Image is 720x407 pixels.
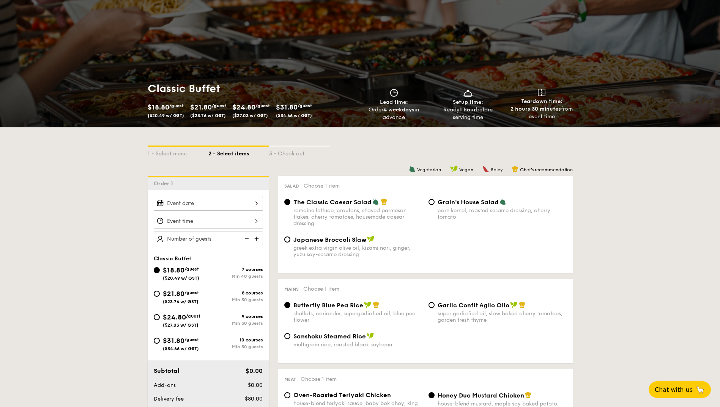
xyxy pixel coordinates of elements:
span: ($23.76 w/ GST) [190,113,226,118]
span: ($23.76 w/ GST) [163,299,199,304]
span: $21.80 [190,103,212,111]
span: $24.80 [163,313,186,321]
span: ($27.03 w/ GST) [163,322,199,328]
div: Min 30 guests [208,344,263,349]
div: Min 40 guests [208,274,263,279]
div: multigrain rice, roasted black soybean [293,341,422,348]
span: Garlic Confit Aglio Olio [438,302,509,309]
span: Chat with us [655,386,693,393]
input: Japanese Broccoli Slawgreek extra virgin olive oil, kizami nori, ginger, yuzu soy-sesame dressing [284,236,290,243]
span: Choose 1 item [301,376,337,382]
img: icon-reduce.1d2dbef1.svg [240,232,252,246]
img: icon-vegan.f8ff3823.svg [450,166,458,172]
span: /guest [298,103,312,108]
span: $80.00 [245,396,263,402]
span: Choose 1 item [304,183,340,189]
div: Min 30 guests [208,297,263,302]
div: 9 courses [208,314,263,319]
input: Oven-Roasted Teriyaki Chickenhouse-blend teriyaki sauce, baby bok choy, king oyster and shiitake ... [284,392,290,398]
div: super garlicfied oil, slow baked cherry tomatoes, garden fresh thyme [438,310,567,323]
strong: 2 hours 30 minutes [510,106,561,112]
input: $21.80/guest($23.76 w/ GST)8 coursesMin 30 guests [154,291,160,297]
div: Ready before serving time [434,106,502,121]
div: 10 courses [208,337,263,343]
span: Add-ons [154,382,176,388]
img: icon-vegan.f8ff3823.svg [367,332,374,339]
span: Spicy [491,167,503,172]
span: Honey Duo Mustard Chicken [438,392,524,399]
span: /guest [169,103,184,108]
img: icon-vegetarian.fe4039eb.svg [372,198,379,205]
div: corn kernel, roasted sesame dressing, cherry tomato [438,207,567,220]
input: Honey Duo Mustard Chickenhouse-blend mustard, maple soy baked potato, parsley [429,392,435,398]
span: $21.80 [163,290,184,298]
span: Salad [284,183,299,189]
img: icon-vegetarian.fe4039eb.svg [499,198,506,205]
span: Oven-Roasted Teriyaki Chicken [293,391,391,399]
span: Lead time: [380,99,408,105]
span: /guest [184,337,199,342]
div: 1 - Select menu [148,147,208,158]
span: $31.80 [276,103,298,111]
span: Mains [284,286,299,292]
img: icon-vegan.f8ff3823.svg [510,301,518,308]
img: icon-chef-hat.a58ddaea.svg [381,198,388,205]
img: icon-vegan.f8ff3823.svg [364,301,372,308]
span: ($27.03 w/ GST) [232,113,268,118]
div: from event time [508,105,576,121]
span: ($20.49 w/ GST) [148,113,184,118]
img: icon-clock.2db775ea.svg [388,89,400,97]
span: ($20.49 w/ GST) [163,276,199,281]
div: Min 30 guests [208,321,263,326]
img: icon-chef-hat.a58ddaea.svg [373,301,380,308]
span: Grain's House Salad [438,199,499,206]
input: Grain's House Saladcorn kernel, roasted sesame dressing, cherry tomato [429,199,435,205]
span: Vegetarian [417,167,441,172]
div: Order in advance [360,106,428,121]
input: Sanshoku Steamed Ricemultigrain rice, roasted black soybean [284,333,290,339]
input: $24.80/guest($27.03 w/ GST)9 coursesMin 30 guests [154,314,160,320]
div: 2 - Select items [208,147,269,158]
img: icon-vegan.f8ff3823.svg [367,236,375,243]
img: icon-teardown.65201eee.svg [538,89,545,96]
span: $0.00 [246,367,263,374]
div: 3 - Check out [269,147,330,158]
input: Garlic Confit Aglio Oliosuper garlicfied oil, slow baked cherry tomatoes, garden fresh thyme [429,302,435,308]
span: /guest [184,266,199,272]
input: $31.80/guest($34.66 w/ GST)10 coursesMin 30 guests [154,338,160,344]
img: icon-chef-hat.a58ddaea.svg [519,301,526,308]
span: Delivery fee [154,396,184,402]
span: Sanshoku Steamed Rice [293,333,366,340]
span: $24.80 [232,103,255,111]
span: $0.00 [248,382,263,388]
div: 8 courses [208,290,263,296]
span: $18.80 [148,103,169,111]
img: icon-chef-hat.a58ddaea.svg [525,391,532,398]
span: Choose 1 item [303,286,339,292]
div: shallots, coriander, supergarlicfied oil, blue pea flower [293,310,422,323]
span: The Classic Caesar Salad [293,199,372,206]
span: /guest [186,313,200,319]
span: /guest [184,290,199,295]
span: /guest [212,103,226,108]
span: Chef's recommendation [520,167,573,172]
span: Meat [284,377,296,382]
input: Event time [154,214,263,229]
input: The Classic Caesar Saladromaine lettuce, croutons, shaved parmesan flakes, cherry tomatoes, house... [284,199,290,205]
strong: 1 hour [460,106,476,113]
span: Setup time: [453,99,483,105]
h1: Classic Buffet [148,82,357,95]
img: icon-chef-hat.a58ddaea.svg [512,166,518,172]
img: icon-add.58712e84.svg [252,232,263,246]
span: $18.80 [163,266,184,274]
span: Order 1 [154,180,176,187]
span: ($34.66 w/ GST) [163,346,199,351]
button: Chat with us🦙 [649,381,711,398]
span: Subtotal [154,367,180,374]
input: $18.80/guest($20.49 w/ GST)7 coursesMin 40 guests [154,267,160,273]
div: 7 courses [208,267,263,272]
strong: 4 weekdays [383,106,414,113]
span: Butterfly Blue Pea Rice [293,302,363,309]
span: $31.80 [163,337,184,345]
input: Event date [154,196,263,211]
